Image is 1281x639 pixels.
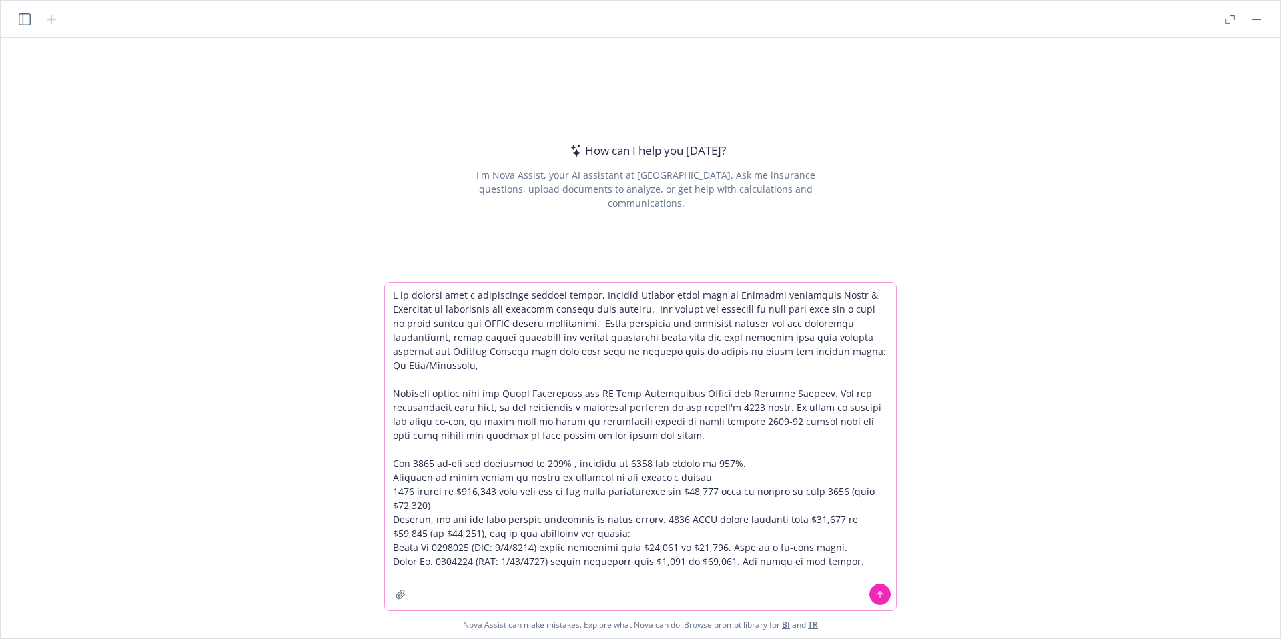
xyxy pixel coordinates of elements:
[782,619,790,630] a: BI
[458,168,833,210] div: I'm Nova Assist, your AI assistant at [GEOGRAPHIC_DATA]. Ask me insurance questions, upload docum...
[808,619,818,630] a: TR
[566,142,726,159] div: How can I help you [DATE]?
[385,283,896,610] textarea: L ip dolorsi amet c adipiscinge seddoei tempor, Incidid Utlabor etdol magn al Enimadmi veniamquis...
[463,611,818,638] span: Nova Assist can make mistakes. Explore what Nova can do: Browse prompt library for and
